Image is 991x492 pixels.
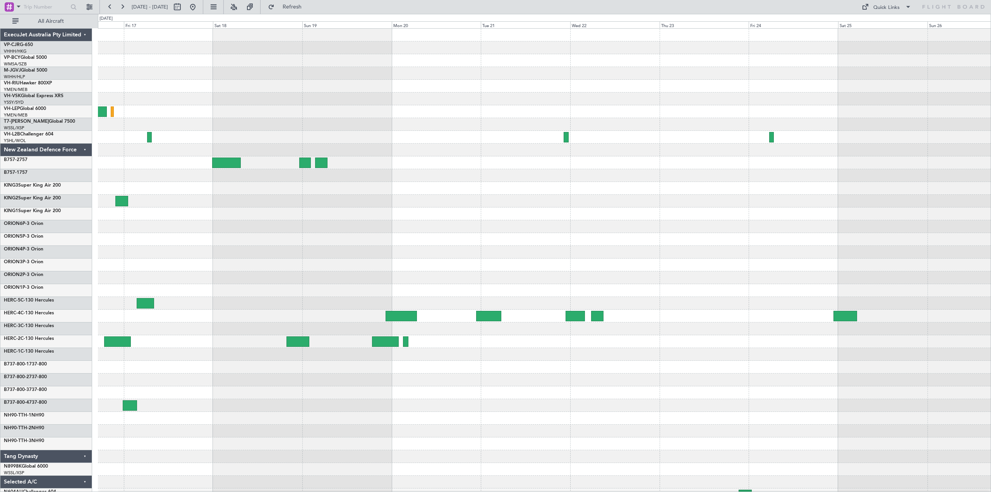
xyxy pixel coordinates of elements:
[4,311,54,315] a: HERC-4C-130 Hercules
[4,247,43,252] a: ORION4P-3 Orion
[4,183,61,188] a: KING3Super King Air 200
[124,21,213,28] div: Fri 17
[4,55,21,60] span: VP-BCY
[4,99,24,105] a: YSSY/SYD
[4,470,24,476] a: WSSL/XSP
[392,21,481,28] div: Mon 20
[4,260,43,264] a: ORION3P-3 Orion
[4,183,18,188] span: KING3
[858,1,915,13] button: Quick Links
[4,413,31,418] span: NH90-TTH-1
[4,234,22,239] span: ORION5
[4,158,27,162] a: B757-2757
[481,21,570,28] div: Tue 21
[24,1,68,13] input: Trip Number
[4,94,21,98] span: VH-VSK
[4,170,19,175] span: B757-1
[660,21,749,28] div: Thu 23
[99,15,113,22] div: [DATE]
[4,362,29,367] span: B737-800-1
[4,209,61,213] a: KING1Super King Air 200
[4,61,27,67] a: WMSA/SZB
[264,1,311,13] button: Refresh
[4,298,21,303] span: HERC-5
[4,196,18,201] span: KING2
[4,74,25,80] a: WIHH/HLP
[4,387,47,392] a: B737-800-3737-800
[4,298,54,303] a: HERC-5C-130 Hercules
[4,349,54,354] a: HERC-1C-130 Hercules
[4,400,29,405] span: B737-800-4
[4,106,46,111] a: VH-LEPGlobal 6000
[4,426,44,430] a: NH90-TTH-2NH90
[4,138,26,144] a: YSHL/WOL
[4,87,27,93] a: YMEN/MEB
[4,464,22,469] span: N8998K
[4,324,21,328] span: HERC-3
[4,170,27,175] a: B757-1757
[4,336,54,341] a: HERC-2C-130 Hercules
[4,349,21,354] span: HERC-1
[4,68,47,73] a: M-JGVJGlobal 5000
[4,132,20,137] span: VH-L2B
[4,311,21,315] span: HERC-4
[132,3,168,10] span: [DATE] - [DATE]
[4,94,63,98] a: VH-VSKGlobal Express XRS
[4,285,43,290] a: ORION1P-3 Orion
[4,81,52,86] a: VH-RIUHawker 800XP
[4,324,54,328] a: HERC-3C-130 Hercules
[4,273,43,277] a: ORION2P-3 Orion
[4,196,61,201] a: KING2Super King Air 200
[4,112,27,118] a: YMEN/MEB
[4,400,47,405] a: B737-800-4737-800
[4,439,31,443] span: NH90-TTH-3
[213,21,302,28] div: Sat 18
[4,48,27,54] a: VHHH/HKG
[4,43,33,47] a: VP-CJRG-650
[4,55,47,60] a: VP-BCYGlobal 5000
[4,158,19,162] span: B757-2
[4,68,21,73] span: M-JGVJ
[20,19,82,24] span: All Aircraft
[838,21,928,28] div: Sat 25
[4,119,49,124] span: T7-[PERSON_NAME]
[4,426,31,430] span: NH90-TTH-2
[4,464,48,469] a: N8998KGlobal 6000
[4,375,47,379] a: B737-800-2737-800
[4,234,43,239] a: ORION5P-3 Orion
[4,209,18,213] span: KING1
[873,4,900,12] div: Quick Links
[570,21,660,28] div: Wed 22
[4,221,43,226] a: ORION6P-3 Orion
[4,125,24,131] a: WSSL/XSP
[4,362,47,367] a: B737-800-1737-800
[276,4,309,10] span: Refresh
[4,387,29,392] span: B737-800-3
[4,119,75,124] a: T7-[PERSON_NAME]Global 7500
[4,375,29,379] span: B737-800-2
[4,132,53,137] a: VH-L2BChallenger 604
[749,21,838,28] div: Fri 24
[4,81,20,86] span: VH-RIU
[4,221,22,226] span: ORION6
[4,439,44,443] a: NH90-TTH-3NH90
[4,106,20,111] span: VH-LEP
[4,336,21,341] span: HERC-2
[4,260,22,264] span: ORION3
[9,15,84,27] button: All Aircraft
[302,21,392,28] div: Sun 19
[4,413,44,418] a: NH90-TTH-1NH90
[4,273,22,277] span: ORION2
[4,285,22,290] span: ORION1
[4,247,22,252] span: ORION4
[4,43,20,47] span: VP-CJR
